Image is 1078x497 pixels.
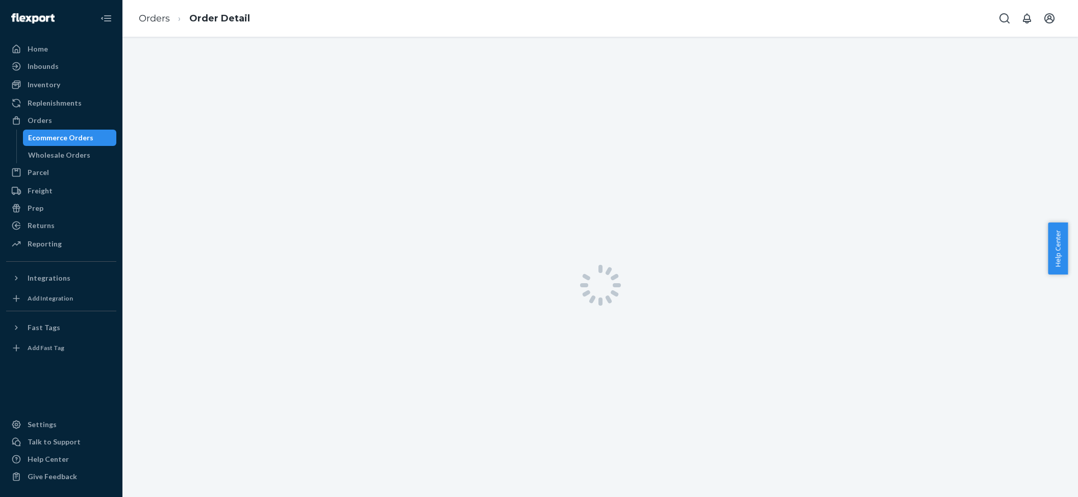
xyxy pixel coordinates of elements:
div: Add Integration [28,294,73,303]
ol: breadcrumbs [131,4,258,34]
div: Home [28,44,48,54]
a: Inbounds [6,58,116,74]
a: Returns [6,217,116,234]
div: Wholesale Orders [28,150,90,160]
button: Fast Tags [6,319,116,336]
div: Ecommerce Orders [28,133,93,143]
div: Prep [28,203,43,213]
div: Settings [28,419,57,430]
img: Flexport logo [11,13,55,23]
a: Help Center [6,451,116,467]
a: Prep [6,200,116,216]
a: Reporting [6,236,116,252]
a: Talk to Support [6,434,116,450]
div: Inventory [28,80,60,90]
div: Give Feedback [28,471,77,482]
div: Talk to Support [28,437,81,447]
div: Inbounds [28,61,59,71]
button: Open account menu [1039,8,1060,29]
div: Returns [28,220,55,231]
div: Parcel [28,167,49,178]
button: Integrations [6,270,116,286]
div: Orders [28,115,52,126]
button: Close Navigation [96,8,116,29]
div: Help Center [28,454,69,464]
a: Inventory [6,77,116,93]
a: Freight [6,183,116,199]
div: Integrations [28,273,70,283]
div: Freight [28,186,53,196]
a: Order Detail [189,13,250,24]
a: Wholesale Orders [23,147,117,163]
div: Fast Tags [28,322,60,333]
button: Open notifications [1017,8,1037,29]
a: Orders [6,112,116,129]
div: Replenishments [28,98,82,108]
div: Add Fast Tag [28,343,64,352]
a: Orders [139,13,170,24]
a: Parcel [6,164,116,181]
a: Add Integration [6,290,116,307]
a: Replenishments [6,95,116,111]
a: Add Fast Tag [6,340,116,356]
button: Give Feedback [6,468,116,485]
div: Reporting [28,239,62,249]
button: Open Search Box [994,8,1015,29]
a: Settings [6,416,116,433]
a: Home [6,41,116,57]
a: Ecommerce Orders [23,130,117,146]
button: Help Center [1048,222,1068,275]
